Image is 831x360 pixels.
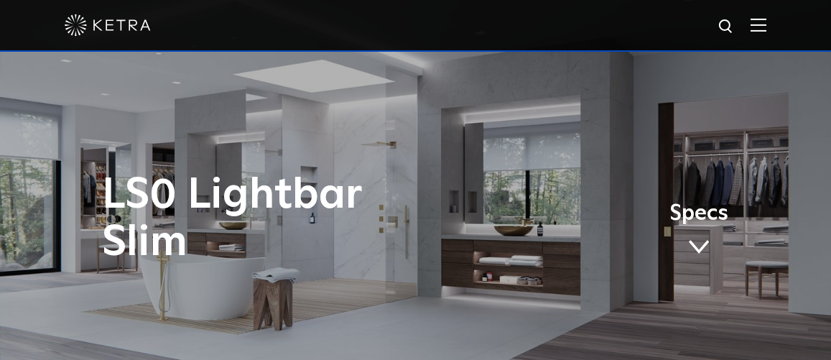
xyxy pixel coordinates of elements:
[65,14,151,36] img: ketra-logo-2019-white
[669,203,728,224] span: Specs
[669,203,728,259] a: Specs
[718,18,735,36] img: search icon
[751,18,766,32] img: Hamburger%20Nav.svg
[102,172,508,267] h1: LS0 Lightbar Slim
